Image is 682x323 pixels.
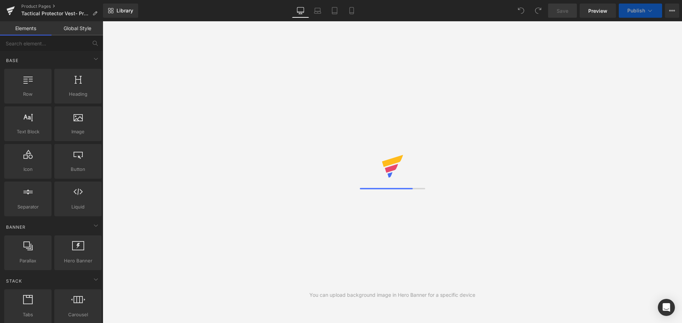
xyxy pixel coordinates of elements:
span: Publish [627,8,645,13]
span: Stack [5,278,23,284]
a: Preview [580,4,616,18]
button: Undo [514,4,528,18]
a: Tablet [326,4,343,18]
a: Global Style [52,21,103,35]
button: Publish [619,4,662,18]
span: Heading [56,90,99,98]
span: Base [5,57,19,64]
div: Open Intercom Messenger [658,299,675,316]
span: Tactical Protector Vest- Product Page [21,11,90,16]
a: New Library [103,4,138,18]
span: Row [6,90,49,98]
span: Image [56,128,99,135]
span: Tabs [6,311,49,318]
button: More [665,4,679,18]
span: Banner [5,224,26,230]
span: Text Block [6,128,49,135]
span: Preview [588,7,607,15]
a: Desktop [292,4,309,18]
span: Carousel [56,311,99,318]
a: Mobile [343,4,360,18]
a: Product Pages [21,4,103,9]
span: Library [117,7,133,14]
span: Parallax [6,257,49,264]
span: Save [557,7,568,15]
div: You can upload background image in Hero Banner for a specific device [309,291,475,299]
a: Laptop [309,4,326,18]
span: Separator [6,203,49,211]
span: Liquid [56,203,99,211]
span: Hero Banner [56,257,99,264]
span: Button [56,166,99,173]
span: Icon [6,166,49,173]
button: Redo [531,4,545,18]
